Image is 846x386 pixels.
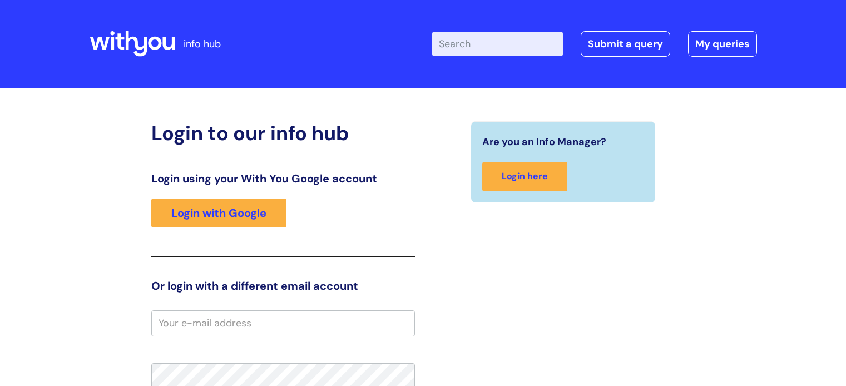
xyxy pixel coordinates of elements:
[184,35,221,53] p: info hub
[688,31,757,57] a: My queries
[151,310,415,336] input: Your e-mail address
[151,279,415,293] h3: Or login with a different email account
[482,162,567,191] a: Login here
[432,32,563,56] input: Search
[581,31,670,57] a: Submit a query
[151,199,286,227] a: Login with Google
[151,121,415,145] h2: Login to our info hub
[151,172,415,185] h3: Login using your With You Google account
[482,133,606,151] span: Are you an Info Manager?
